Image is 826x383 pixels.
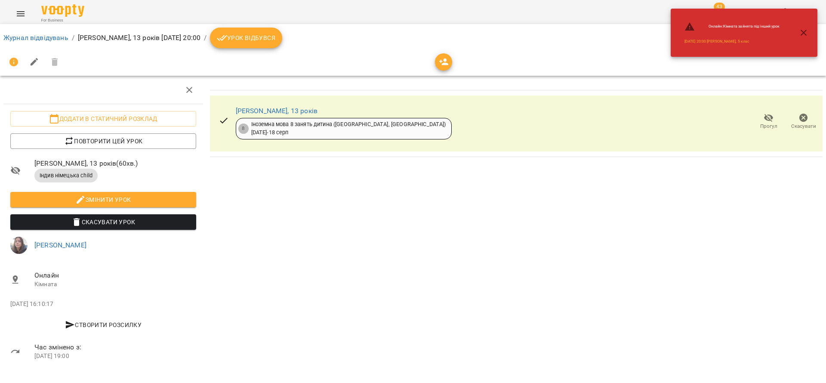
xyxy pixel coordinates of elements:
[786,110,821,134] button: Скасувати
[10,192,196,207] button: Змінити урок
[678,18,786,35] li: Онлайн : Кімната зайнята під інший урок
[217,33,275,43] span: Урок відбувся
[760,123,777,130] span: Прогул
[10,111,196,127] button: Додати в статичний розклад
[17,136,189,146] span: Повторити цей урок
[10,214,196,230] button: Скасувати Урок
[684,39,749,44] a: [DATE] 20:00 [PERSON_NAME], 5 клас
[17,114,189,124] span: Додати в статичний розклад
[791,123,816,130] span: Скасувати
[34,352,196,361] p: [DATE] 19:00
[34,280,196,289] p: Кімната
[34,158,196,169] span: [PERSON_NAME], 13 років ( 60 хв. )
[10,300,196,309] p: [DATE] 16:10:17
[17,217,189,227] span: Скасувати Урок
[3,28,823,48] nav: breadcrumb
[204,33,206,43] li: /
[251,120,446,136] div: Іноземна мова 8 занять дитина ([GEOGRAPHIC_DATA], [GEOGRAPHIC_DATA]) [DATE] - 18 серп
[41,18,84,23] span: For Business
[34,241,86,249] a: [PERSON_NAME]
[72,33,74,43] li: /
[3,34,68,42] a: Журнал відвідувань
[10,133,196,149] button: Повторити цей урок
[34,172,98,179] span: Індив німецька child
[78,33,200,43] p: [PERSON_NAME], 13 років [DATE] 20:00
[236,107,317,115] a: [PERSON_NAME], 13 років
[714,3,725,11] span: 43
[14,320,193,330] span: Створити розсилку
[238,124,249,134] div: 8
[10,237,28,254] img: 9e1f499cc8ce9ee7e8513a8bc98d0125.jpg
[10,3,31,24] button: Menu
[34,342,196,352] span: Час змінено з:
[10,317,196,333] button: Створити розсилку
[34,270,196,281] span: Онлайн
[210,28,282,48] button: Урок відбувся
[17,195,189,205] span: Змінити урок
[41,4,84,17] img: Voopty Logo
[751,110,786,134] button: Прогул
